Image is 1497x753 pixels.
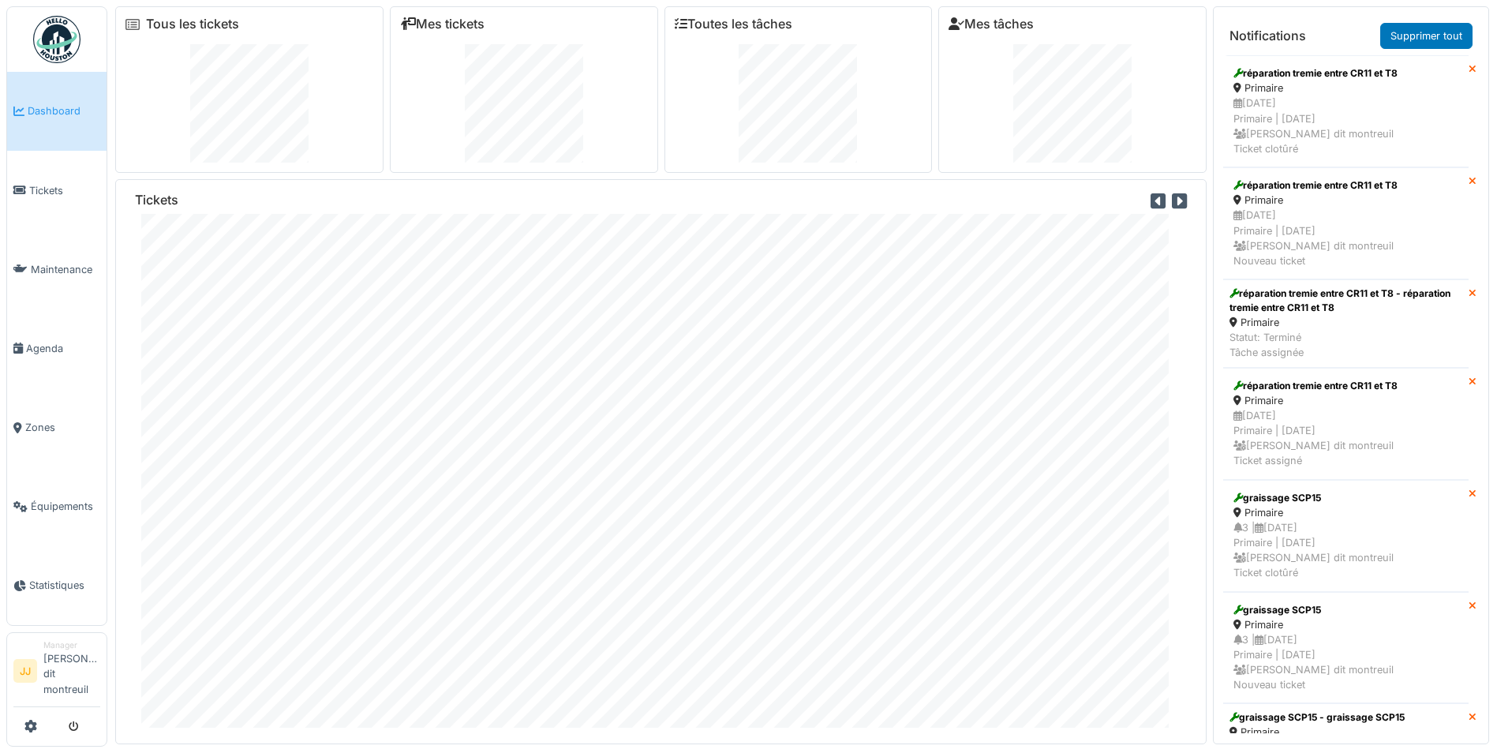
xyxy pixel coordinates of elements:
[13,659,37,683] li: JJ
[29,183,100,198] span: Tickets
[1233,491,1458,505] div: graissage SCP15
[1233,81,1458,96] div: Primaire
[1380,23,1473,49] a: Supprimer tout
[1233,603,1458,617] div: graissage SCP15
[7,388,107,467] a: Zones
[43,639,100,651] div: Manager
[1233,178,1458,193] div: réparation tremie entre CR11 et T8
[13,639,100,707] a: JJ Manager[PERSON_NAME] dit montreuil
[675,17,792,32] a: Toutes les tâches
[28,103,100,118] span: Dashboard
[1229,725,1405,740] div: Primaire
[1233,208,1458,268] div: [DATE] Primaire | [DATE] [PERSON_NAME] dit montreuil Nouveau ticket
[1233,193,1458,208] div: Primaire
[1223,480,1469,592] a: graissage SCP15 Primaire 3 |[DATE]Primaire | [DATE] [PERSON_NAME] dit montreuilTicket clotûré
[1233,505,1458,520] div: Primaire
[1233,408,1458,469] div: [DATE] Primaire | [DATE] [PERSON_NAME] dit montreuil Ticket assigné
[1233,393,1458,408] div: Primaire
[1229,28,1306,43] h6: Notifications
[7,72,107,151] a: Dashboard
[135,193,178,208] h6: Tickets
[33,16,80,63] img: Badge_color-CXgf-gQk.svg
[7,151,107,230] a: Tickets
[31,262,100,277] span: Maintenance
[1233,617,1458,632] div: Primaire
[1233,632,1458,693] div: 3 | [DATE] Primaire | [DATE] [PERSON_NAME] dit montreuil Nouveau ticket
[1229,710,1405,725] div: graissage SCP15 - graissage SCP15
[1229,315,1462,330] div: Primaire
[1229,330,1462,360] div: Statut: Terminé Tâche assignée
[1233,520,1458,581] div: 3 | [DATE] Primaire | [DATE] [PERSON_NAME] dit montreuil Ticket clotûré
[26,341,100,356] span: Agenda
[400,17,485,32] a: Mes tickets
[1233,379,1458,393] div: réparation tremie entre CR11 et T8
[25,420,100,435] span: Zones
[1229,287,1462,315] div: réparation tremie entre CR11 et T8 - réparation tremie entre CR11 et T8
[1223,368,1469,480] a: réparation tremie entre CR11 et T8 Primaire [DATE]Primaire | [DATE] [PERSON_NAME] dit montreuilTi...
[1223,592,1469,704] a: graissage SCP15 Primaire 3 |[DATE]Primaire | [DATE] [PERSON_NAME] dit montreuilNouveau ticket
[7,309,107,388] a: Agenda
[1223,279,1469,368] a: réparation tremie entre CR11 et T8 - réparation tremie entre CR11 et T8 Primaire Statut: TerminéT...
[1223,55,1469,167] a: réparation tremie entre CR11 et T8 Primaire [DATE]Primaire | [DATE] [PERSON_NAME] dit montreuilTi...
[7,230,107,309] a: Maintenance
[1233,96,1458,156] div: [DATE] Primaire | [DATE] [PERSON_NAME] dit montreuil Ticket clotûré
[1223,167,1469,279] a: réparation tremie entre CR11 et T8 Primaire [DATE]Primaire | [DATE] [PERSON_NAME] dit montreuilNo...
[146,17,239,32] a: Tous les tickets
[29,578,100,593] span: Statistiques
[43,639,100,703] li: [PERSON_NAME] dit montreuil
[7,467,107,546] a: Équipements
[7,546,107,625] a: Statistiques
[31,499,100,514] span: Équipements
[949,17,1034,32] a: Mes tâches
[1233,66,1458,81] div: réparation tremie entre CR11 et T8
